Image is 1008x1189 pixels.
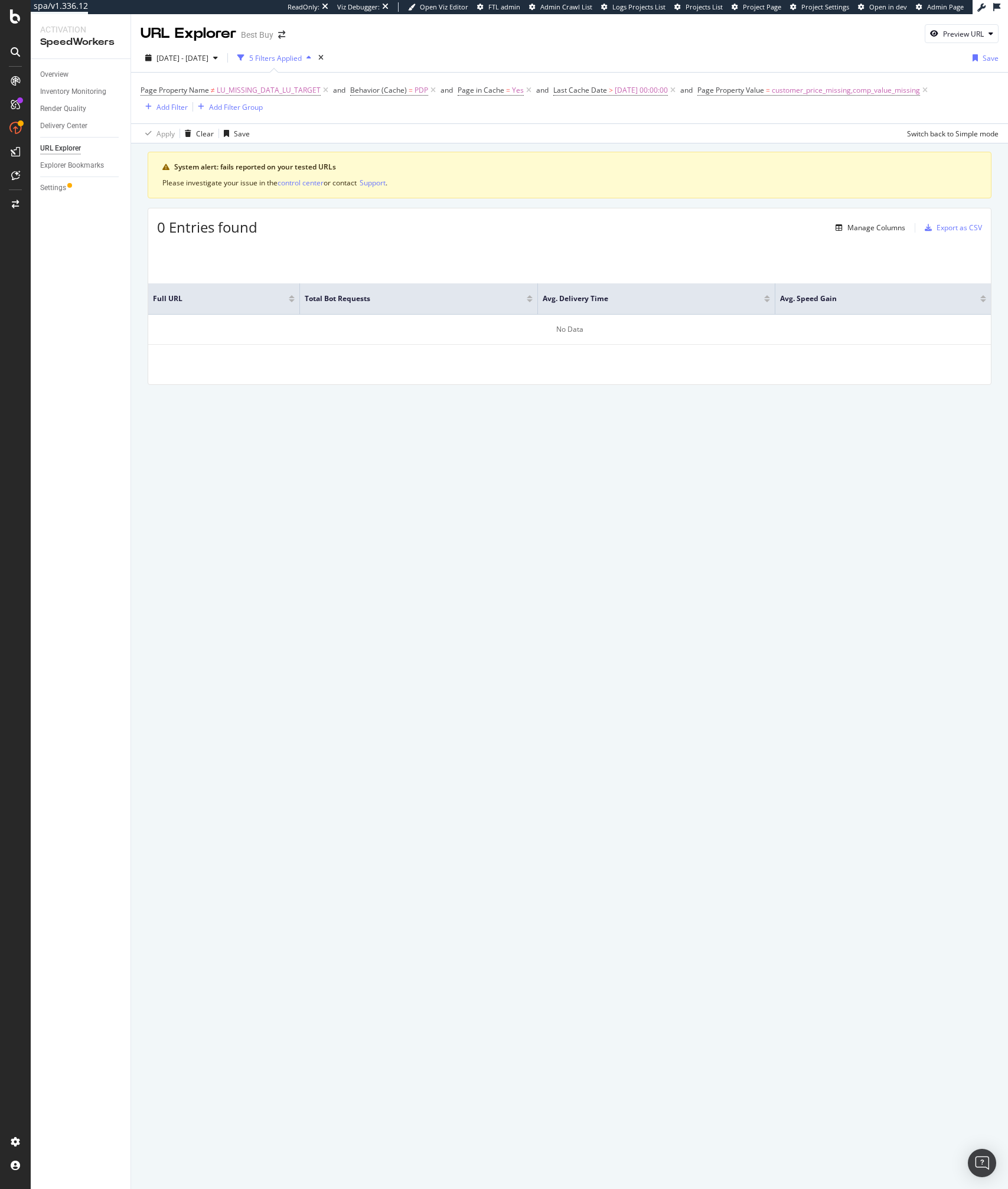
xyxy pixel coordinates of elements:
[148,315,991,345] div: No Data
[983,53,999,63] div: Save
[350,85,407,95] span: Behavior (Cache)
[40,35,121,49] div: SpeedWorkers
[536,84,549,96] button: and
[40,142,122,155] a: URL Explorer
[968,1149,996,1177] div: Open Intercom Messenger
[157,217,257,237] span: 0 Entries found
[732,2,781,12] a: Project Page
[40,120,87,132] div: Delivery Center
[937,223,982,233] div: Export as CSV
[333,84,345,96] button: and
[156,102,188,112] div: Add Filter
[278,178,324,188] div: control center
[766,85,770,95] span: =
[780,293,963,304] span: Avg. Speed Gain
[925,24,999,43] button: Preview URL
[831,221,905,235] button: Manage Columns
[40,159,104,172] div: Explorer Bookmarks
[40,182,122,194] a: Settings
[40,86,122,98] a: Inventory Monitoring
[316,52,326,64] div: times
[927,2,964,11] span: Admin Page
[249,53,302,63] div: 5 Filters Applied
[772,82,920,99] span: customer_price_missing,comp_value_missing
[609,85,613,95] span: >
[601,2,666,12] a: Logs Projects List
[211,85,215,95] span: ≠
[415,82,428,99] span: PDP
[441,84,453,96] button: and
[686,2,723,11] span: Projects List
[278,177,324,188] button: control center
[141,100,188,114] button: Add Filter
[536,85,549,95] div: and
[858,2,907,12] a: Open in dev
[40,103,86,115] div: Render Quality
[540,2,592,11] span: Admin Crawl List
[40,68,68,81] div: Overview
[680,85,693,95] div: and
[529,2,592,12] a: Admin Crawl List
[360,178,386,188] div: Support
[40,182,66,194] div: Settings
[241,29,273,41] div: Best Buy
[408,2,468,12] a: Open Viz Editor
[801,2,849,11] span: Project Settings
[441,85,453,95] div: and
[209,102,263,112] div: Add Filter Group
[180,124,214,143] button: Clear
[40,86,106,98] div: Inventory Monitoring
[174,162,977,172] div: System alert: fails reported on your tested URLs
[612,2,666,11] span: Logs Projects List
[40,120,122,132] a: Delivery Center
[153,293,271,304] span: Full URL
[920,218,982,237] button: Export as CSV
[680,84,693,96] button: and
[543,293,747,304] span: Avg. Delivery Time
[943,29,984,39] div: Preview URL
[217,82,321,99] span: LU_MISSING_DATA_LU_TARGET
[458,85,504,95] span: Page in Cache
[790,2,849,12] a: Project Settings
[40,68,122,81] a: Overview
[40,103,122,115] a: Render Quality
[409,85,413,95] span: =
[674,2,723,12] a: Projects List
[697,85,764,95] span: Page Property Value
[916,2,964,12] a: Admin Page
[141,48,223,67] button: [DATE] - [DATE]
[907,129,999,139] div: Switch back to Simple mode
[234,129,250,139] div: Save
[477,2,520,12] a: FTL admin
[615,82,668,99] span: [DATE] 00:00:00
[847,223,905,233] div: Manage Columns
[337,2,380,12] div: Viz Debugger:
[333,85,345,95] div: and
[196,129,214,139] div: Clear
[193,100,263,114] button: Add Filter Group
[156,53,208,63] span: [DATE] - [DATE]
[968,48,999,67] button: Save
[869,2,907,11] span: Open in dev
[305,293,509,304] span: Total Bot Requests
[420,2,468,11] span: Open Viz Editor
[512,82,524,99] span: Yes
[148,152,991,198] div: warning banner
[288,2,319,12] div: ReadOnly:
[506,85,510,95] span: =
[141,24,236,44] div: URL Explorer
[156,129,175,139] div: Apply
[743,2,781,11] span: Project Page
[278,31,285,39] div: arrow-right-arrow-left
[141,85,209,95] span: Page Property Name
[141,124,175,143] button: Apply
[40,159,122,172] a: Explorer Bookmarks
[553,85,607,95] span: Last Cache Date
[40,24,121,35] div: Activation
[488,2,520,11] span: FTL admin
[162,177,977,188] div: Please investigate your issue in the or contact .
[902,124,999,143] button: Switch back to Simple mode
[360,177,386,188] button: Support
[233,48,316,67] button: 5 Filters Applied
[219,124,250,143] button: Save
